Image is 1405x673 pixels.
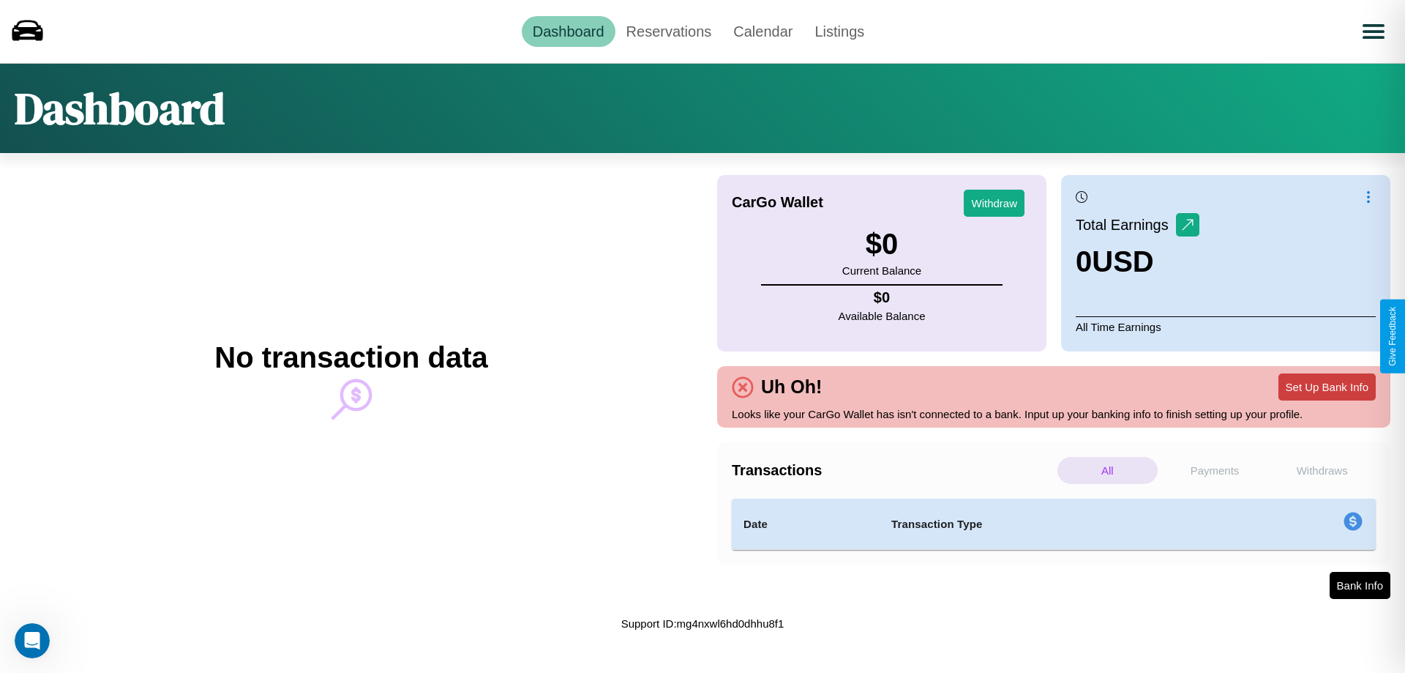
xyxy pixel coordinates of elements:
[732,499,1376,550] table: simple table
[839,289,926,306] h4: $ 0
[732,194,823,211] h4: CarGo Wallet
[15,78,225,138] h1: Dashboard
[1076,316,1376,337] p: All Time Earnings
[732,462,1054,479] h4: Transactions
[1278,373,1376,401] button: Set Up Bank Info
[1387,307,1398,366] div: Give Feedback
[803,16,875,47] a: Listings
[842,261,921,280] p: Current Balance
[214,341,487,374] h2: No transaction data
[722,16,803,47] a: Calendar
[1272,457,1372,484] p: Withdraws
[1353,11,1394,52] button: Open menu
[522,16,615,47] a: Dashboard
[621,614,784,633] p: Support ID: mg4nxwl6hd0dhhu8f1
[732,404,1376,424] p: Looks like your CarGo Wallet has isn't connected to a bank. Input up your banking info to finish ...
[839,306,926,326] p: Available Balance
[754,376,829,398] h4: Uh Oh!
[1076,245,1199,278] h3: 0 USD
[1330,572,1390,599] button: Bank Info
[15,623,50,658] iframe: Intercom live chat
[1057,457,1158,484] p: All
[615,16,723,47] a: Reservations
[1076,212,1176,238] p: Total Earnings
[964,190,1024,217] button: Withdraw
[1165,457,1265,484] p: Payments
[743,516,868,533] h4: Date
[891,516,1224,533] h4: Transaction Type
[842,228,921,261] h3: $ 0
